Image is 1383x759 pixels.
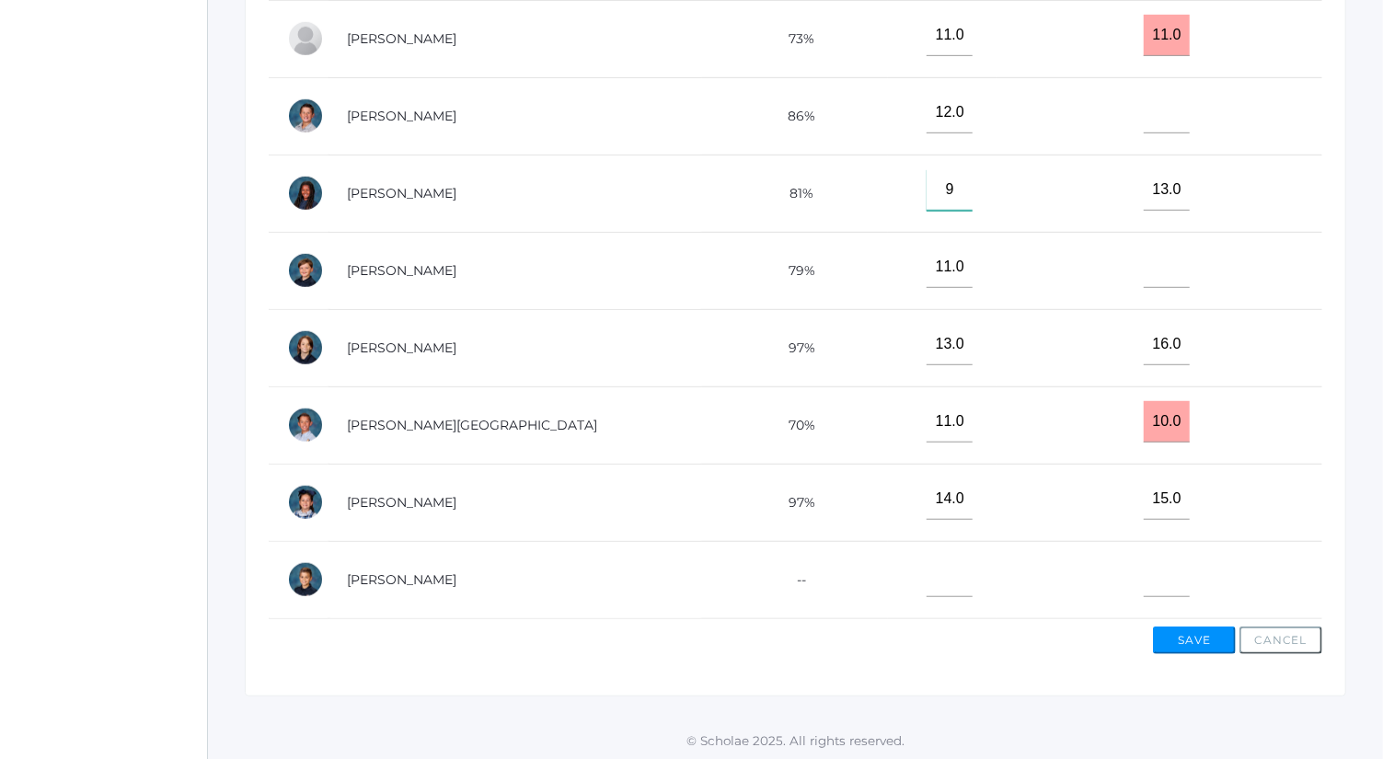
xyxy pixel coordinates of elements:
[702,309,888,386] td: 97%
[702,77,888,155] td: 86%
[702,386,888,464] td: 70%
[347,339,456,356] a: [PERSON_NAME]
[287,561,324,598] div: Brayden Zacharia
[702,155,888,232] td: 81%
[287,252,324,289] div: Asher Pedersen
[702,464,888,541] td: 97%
[1239,627,1322,654] button: Cancel
[1153,627,1236,654] button: Save
[347,30,456,47] a: [PERSON_NAME]
[347,262,456,279] a: [PERSON_NAME]
[208,731,1383,750] p: © Scholae 2025. All rights reserved.
[287,407,324,443] div: Preston Veenendaal
[347,494,456,511] a: [PERSON_NAME]
[347,185,456,201] a: [PERSON_NAME]
[702,541,888,618] td: --
[702,232,888,309] td: 79%
[287,329,324,366] div: Nathaniel Torok
[287,175,324,212] div: Norah Hosking
[287,98,324,134] div: Levi Herrera
[287,20,324,57] div: Eli Henry
[287,484,324,521] div: Annabelle Yepiskoposyan
[347,571,456,588] a: [PERSON_NAME]
[347,417,597,433] a: [PERSON_NAME][GEOGRAPHIC_DATA]
[347,108,456,124] a: [PERSON_NAME]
